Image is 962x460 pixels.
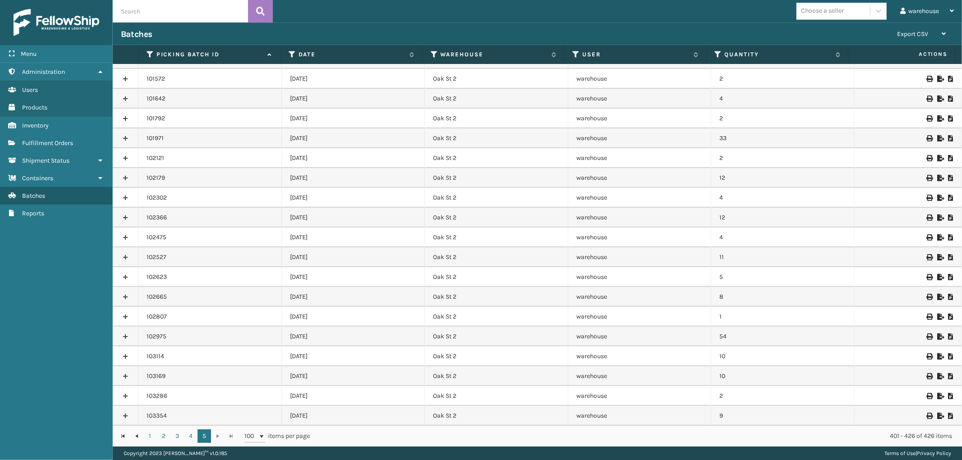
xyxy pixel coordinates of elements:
[120,433,127,440] span: Go to the first page
[323,432,952,441] div: 401 - 426 of 426 items
[22,157,69,164] span: Shipment Status
[124,446,227,460] p: Copyright 2023 [PERSON_NAME]™ v 1.0.185
[170,429,184,443] a: 3
[22,174,53,182] span: Containers
[282,188,425,208] td: [DATE]
[568,307,712,327] td: warehouse
[711,346,855,366] td: 10
[948,333,953,340] i: Print Picklist
[22,122,49,129] span: Inventory
[22,139,73,147] span: Fulfillment Orders
[711,287,855,307] td: 8
[22,192,45,200] span: Batches
[948,234,953,241] i: Print Picklist
[282,109,425,128] td: [DATE]
[138,168,282,188] td: 102179
[568,188,712,208] td: warehouse
[937,155,943,161] i: Export to .xls
[282,346,425,366] td: [DATE]
[948,76,953,82] i: Print Picklist
[852,47,953,62] span: Actions
[926,294,932,300] i: Print Picklist Labels
[711,307,855,327] td: 1
[568,327,712,346] td: warehouse
[22,210,44,217] span: Reports
[937,353,943,360] i: Export to .xls
[425,168,568,188] td: Oak St 2
[425,386,568,406] td: Oak St 2
[711,128,855,148] td: 33
[156,50,263,59] label: Picking batch ID
[926,115,932,122] i: Print Picklist Labels
[425,346,568,366] td: Oak St 2
[282,386,425,406] td: [DATE]
[425,287,568,307] td: Oak St 2
[948,294,953,300] i: Print Picklist
[926,234,932,241] i: Print Picklist Labels
[282,69,425,89] td: [DATE]
[282,287,425,307] td: [DATE]
[948,373,953,379] i: Print Picklist
[937,314,943,320] i: Export to .xls
[568,366,712,386] td: warehouse
[282,406,425,426] td: [DATE]
[138,307,282,327] td: 102807
[425,406,568,426] td: Oak St 2
[425,208,568,228] td: Oak St 2
[425,69,568,89] td: Oak St 2
[926,254,932,260] i: Print Picklist Labels
[282,267,425,287] td: [DATE]
[130,429,143,443] a: Go to the previous page
[138,366,282,386] td: 103169
[937,413,943,419] i: Export to .xls
[143,429,157,443] a: 1
[926,353,932,360] i: Print Picklist Labels
[711,148,855,168] td: 2
[282,128,425,148] td: [DATE]
[937,274,943,280] i: Export to .xls
[897,30,928,38] span: Export CSV
[937,195,943,201] i: Export to .xls
[948,175,953,181] i: Print Picklist
[711,366,855,386] td: 10
[282,327,425,346] td: [DATE]
[299,50,405,59] label: Date
[425,228,568,247] td: Oak St 2
[282,208,425,228] td: [DATE]
[937,214,943,221] i: Export to .xls
[926,96,932,102] i: Print Picklist Labels
[425,366,568,386] td: Oak St 2
[568,228,712,247] td: warehouse
[138,287,282,307] td: 102665
[725,50,831,59] label: Quantity
[138,406,282,426] td: 103354
[441,50,547,59] label: Warehouse
[926,373,932,379] i: Print Picklist Labels
[138,148,282,168] td: 102121
[425,247,568,267] td: Oak St 2
[157,429,170,443] a: 2
[425,89,568,109] td: Oak St 2
[138,188,282,208] td: 102302
[948,274,953,280] i: Print Picklist
[711,208,855,228] td: 12
[282,89,425,109] td: [DATE]
[138,386,282,406] td: 103286
[568,208,712,228] td: warehouse
[937,393,943,399] i: Export to .xls
[198,429,211,443] a: 5
[948,353,953,360] i: Print Picklist
[948,214,953,221] i: Print Picklist
[937,135,943,141] i: Export to .xls
[568,109,712,128] td: warehouse
[948,155,953,161] i: Print Picklist
[22,86,38,94] span: Users
[568,346,712,366] td: warehouse
[926,274,932,280] i: Print Picklist Labels
[711,406,855,426] td: 9
[711,109,855,128] td: 2
[425,148,568,168] td: Oak St 2
[568,287,712,307] td: warehouse
[711,247,855,267] td: 11
[138,109,282,128] td: 101792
